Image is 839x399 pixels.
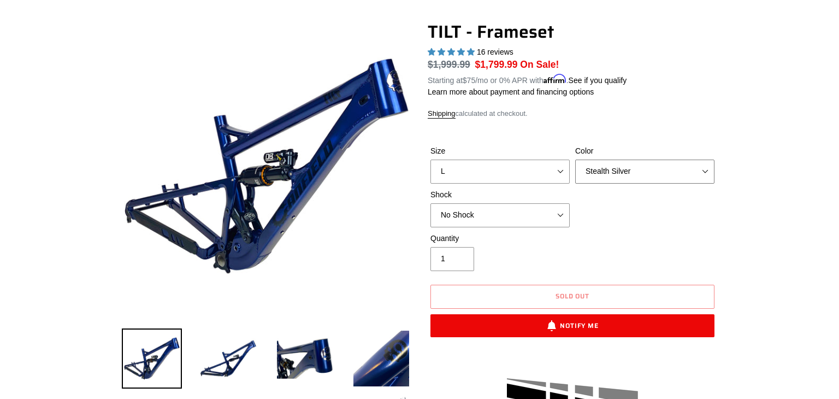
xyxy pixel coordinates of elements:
[430,233,570,244] label: Quantity
[428,87,594,96] a: Learn more about payment and financing options
[569,76,627,85] a: See if you qualify - Learn more about Affirm Financing (opens in modal)
[430,285,714,309] button: Sold out
[430,189,570,201] label: Shock
[475,59,518,70] span: $1,799.99
[543,74,566,84] span: Affirm
[575,145,714,157] label: Color
[428,109,456,119] a: Shipping
[520,57,559,72] span: On Sale!
[430,145,570,157] label: Size
[122,328,182,389] img: Load image into Gallery viewer, TILT - Frameset
[198,328,258,389] img: Load image into Gallery viewer, TILT - Frameset
[463,76,475,85] span: $75
[428,48,477,56] span: 5.00 stars
[351,328,411,389] img: Load image into Gallery viewer, TILT - Frameset
[275,328,335,389] img: Load image into Gallery viewer, TILT - Frameset
[428,108,717,119] div: calculated at checkout.
[428,59,470,70] s: $1,999.99
[477,48,513,56] span: 16 reviews
[430,314,714,337] button: Notify Me
[428,72,627,86] p: Starting at /mo or 0% APR with .
[556,291,590,301] span: Sold out
[428,21,717,42] h1: TILT - Frameset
